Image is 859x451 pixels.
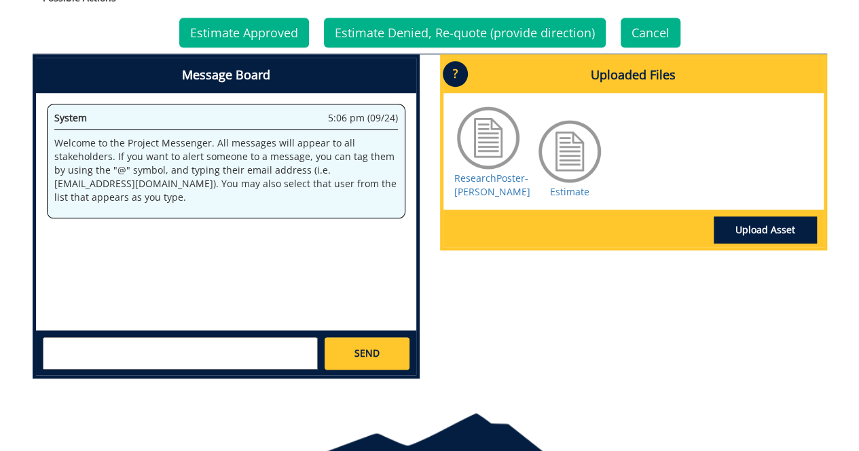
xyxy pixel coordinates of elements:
[324,18,606,47] a: Estimate Denied, Re-quote (provide direction)
[354,347,380,360] span: SEND
[43,337,318,370] textarea: messageToSend
[714,216,817,243] a: Upload Asset
[454,172,530,198] a: ResearchPoster-[PERSON_NAME]
[54,136,398,204] p: Welcome to the Project Messenger. All messages will appear to all stakeholders. If you want to al...
[443,61,468,87] p: ?
[325,337,409,370] a: SEND
[179,18,309,47] a: Estimate Approved
[621,18,680,47] a: Cancel
[550,185,589,198] a: Estimate
[54,111,87,124] span: System
[443,58,824,93] h4: Uploaded Files
[36,58,416,93] h4: Message Board
[328,111,398,125] span: 5:06 pm (09/24)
